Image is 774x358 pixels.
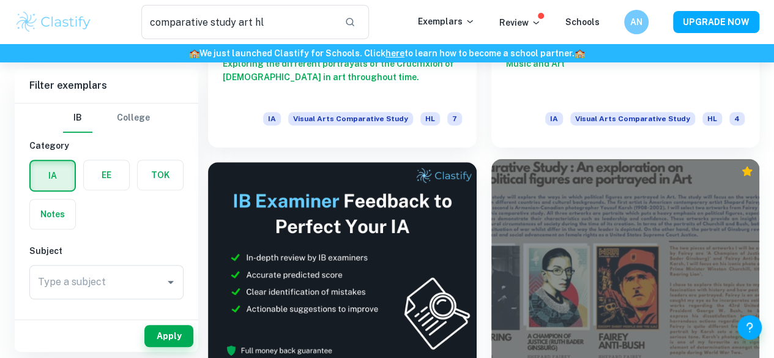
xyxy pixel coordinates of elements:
span: HL [420,112,440,125]
span: HL [702,112,722,125]
a: Schools [565,17,600,27]
button: Help and Feedback [737,315,762,340]
div: Premium [741,165,753,177]
button: College [117,103,150,133]
p: Exemplars [418,15,475,28]
h6: Subject [29,244,184,258]
button: TOK [138,160,183,190]
span: Visual Arts Comparative Study [288,112,413,125]
span: 7 [447,112,462,125]
span: IA [263,112,281,125]
button: Notes [30,200,75,229]
button: AN [624,10,649,34]
h6: We just launched Clastify for Schools. Click to learn how to become a school partner. [2,47,772,60]
a: here [385,48,404,58]
span: 🏫 [575,48,585,58]
h6: Filter exemplars [15,69,198,103]
button: IA [31,161,75,190]
p: Review [499,16,541,29]
div: Filter type choice [63,103,150,133]
button: EE [84,160,129,190]
button: IB [63,103,92,133]
h6: Category [29,139,184,152]
button: Open [162,274,179,291]
button: Apply [144,325,193,347]
h6: AN [630,15,644,29]
span: Visual Arts Comparative Study [570,112,695,125]
span: 🏫 [189,48,199,58]
button: UPGRADE NOW [673,11,759,33]
input: Search for any exemplars... [141,5,335,39]
h6: Exploring the different portrayals of the Crucifixion of [DEMOGRAPHIC_DATA] in art throughout time. [223,57,462,97]
span: 4 [729,112,745,125]
img: Clastify logo [15,10,92,34]
h6: Music and Art [506,57,745,97]
span: IA [545,112,563,125]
